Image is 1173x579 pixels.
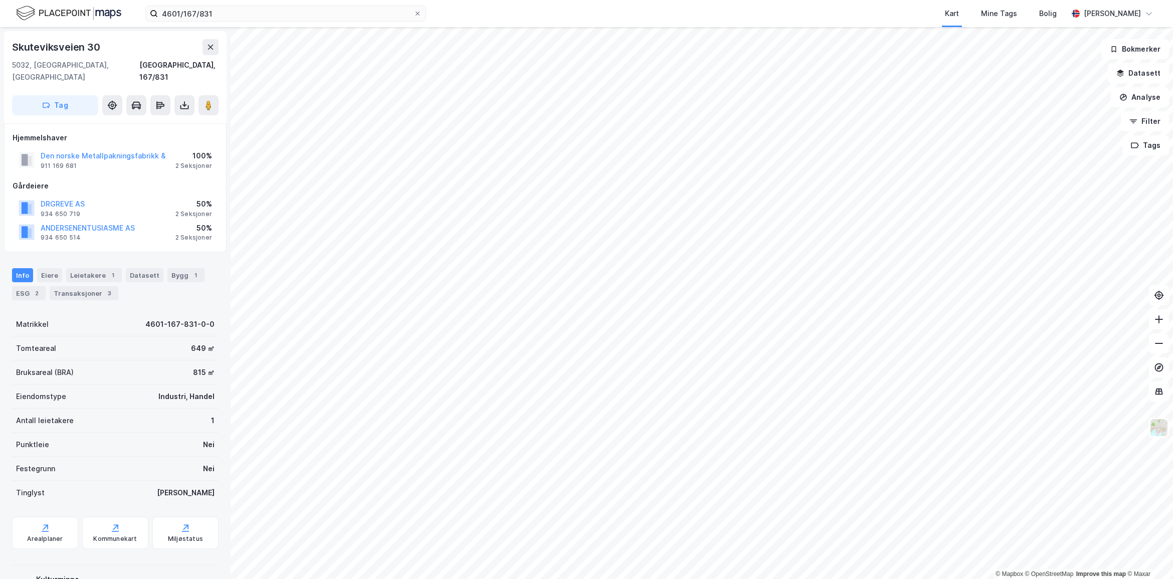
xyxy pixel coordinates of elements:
[175,198,212,210] div: 50%
[27,535,63,543] div: Arealplaner
[16,463,55,475] div: Festegrunn
[12,95,98,115] button: Tag
[16,5,121,22] img: logo.f888ab2527a4732fd821a326f86c7f29.svg
[175,234,212,242] div: 2 Seksjoner
[1039,8,1057,20] div: Bolig
[175,210,212,218] div: 2 Seksjoner
[32,288,42,298] div: 2
[41,210,80,218] div: 934 650 719
[175,150,212,162] div: 100%
[1101,39,1169,59] button: Bokmerker
[981,8,1017,20] div: Mine Tags
[12,286,46,300] div: ESG
[211,415,215,427] div: 1
[1108,63,1169,83] button: Datasett
[66,268,122,282] div: Leietakere
[1025,570,1074,577] a: OpenStreetMap
[104,288,114,298] div: 3
[41,162,77,170] div: 911 169 681
[157,487,215,499] div: [PERSON_NAME]
[158,391,215,403] div: Industri, Handel
[175,222,212,234] div: 50%
[50,286,118,300] div: Transaksjoner
[167,268,205,282] div: Bygg
[16,318,49,330] div: Matrikkel
[191,342,215,354] div: 649 ㎡
[1121,111,1169,131] button: Filter
[13,132,218,144] div: Hjemmelshaver
[996,570,1023,577] a: Mapbox
[1123,531,1173,579] div: Kontrollprogram for chat
[12,39,102,55] div: Skuteviksveien 30
[1084,8,1141,20] div: [PERSON_NAME]
[1149,418,1168,437] img: Z
[1122,135,1169,155] button: Tags
[16,342,56,354] div: Tomteareal
[16,415,74,427] div: Antall leietakere
[126,268,163,282] div: Datasett
[193,366,215,378] div: 815 ㎡
[12,268,33,282] div: Info
[37,268,62,282] div: Eiere
[168,535,203,543] div: Miljøstatus
[41,234,81,242] div: 934 650 514
[145,318,215,330] div: 4601-167-831-0-0
[13,180,218,192] div: Gårdeiere
[1111,87,1169,107] button: Analyse
[16,366,74,378] div: Bruksareal (BRA)
[16,439,49,451] div: Punktleie
[1123,531,1173,579] iframe: Chat Widget
[945,8,959,20] div: Kart
[1076,570,1126,577] a: Improve this map
[175,162,212,170] div: 2 Seksjoner
[139,59,219,83] div: [GEOGRAPHIC_DATA], 167/831
[16,391,66,403] div: Eiendomstype
[16,487,45,499] div: Tinglyst
[158,6,414,21] input: Søk på adresse, matrikkel, gårdeiere, leietakere eller personer
[93,535,137,543] div: Kommunekart
[12,59,139,83] div: 5032, [GEOGRAPHIC_DATA], [GEOGRAPHIC_DATA]
[203,439,215,451] div: Nei
[203,463,215,475] div: Nei
[190,270,201,280] div: 1
[108,270,118,280] div: 1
